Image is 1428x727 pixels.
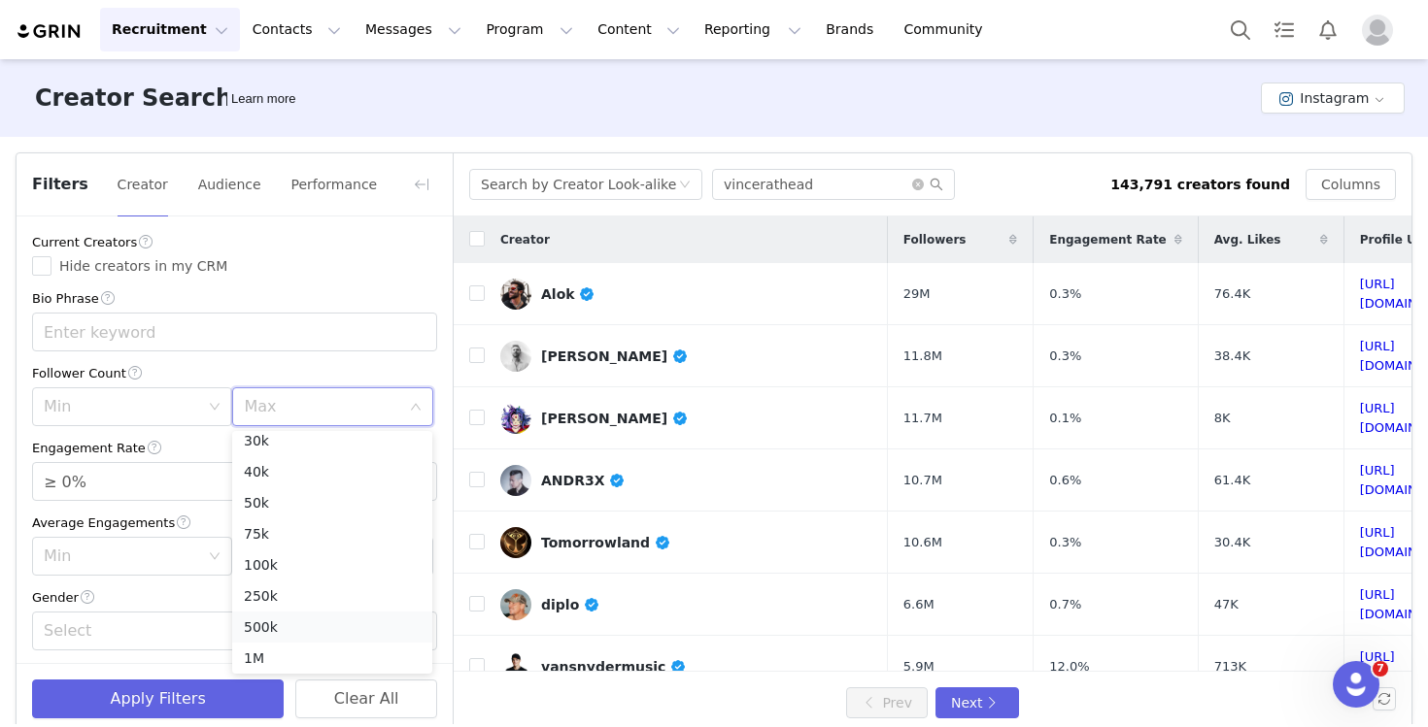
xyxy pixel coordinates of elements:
[903,657,935,677] span: 5.9M
[679,179,691,192] i: icon: down
[541,348,689,364] div: [PERSON_NAME]
[244,397,399,416] div: Max
[481,170,676,199] div: Search by Creator Look-alike
[541,473,626,488] div: ANDR3X
[354,8,473,51] button: Messages
[541,659,687,675] div: vansnydermusic
[1214,347,1250,366] span: 38.4K
[1049,533,1081,552] span: 0.3%
[1049,347,1081,366] span: 0.3%
[232,643,432,674] li: 1M
[1214,595,1239,614] span: 47K
[51,258,235,274] span: Hide creators in my CRM
[1333,661,1379,708] iframe: Intercom live chat
[586,8,692,51] button: Content
[232,549,432,580] li: 100k
[1214,284,1250,304] span: 76.4K
[1373,661,1388,677] span: 7
[712,169,955,200] input: Search...
[32,587,437,608] div: Gender
[903,533,942,552] span: 10.6M
[1049,471,1081,490] span: 0.6%
[35,81,232,116] h3: Creator Search
[1350,15,1412,46] button: Profile
[232,611,432,643] li: 500k
[500,279,531,310] img: v2
[16,22,84,41] img: grin logo
[541,411,689,426] div: [PERSON_NAME]
[32,232,437,252] div: Current Creators
[1214,657,1246,677] span: 713K
[903,471,942,490] span: 10.7M
[209,550,221,564] i: icon: down
[1261,83,1405,114] button: Instagram
[44,621,404,641] div: Select
[500,341,531,372] img: v2
[410,401,422,414] i: icon: down
[32,679,284,718] button: Apply Filters
[541,535,671,550] div: Tomorrowland
[500,341,872,372] a: [PERSON_NAME]
[903,595,935,614] span: 6.6M
[232,518,432,549] li: 75k
[500,231,550,248] span: Creator
[232,487,432,518] li: 50k
[500,589,531,620] img: v2
[935,687,1019,718] button: Next
[1219,8,1262,51] button: Search
[1263,8,1306,51] a: Tasks
[295,679,437,718] button: Clear All
[32,173,88,196] span: Filters
[500,527,872,558] a: Tomorrowland
[500,403,872,434] a: [PERSON_NAME]
[1214,533,1250,552] span: 30.4K
[117,169,169,200] button: Creator
[32,288,437,309] div: Bio Phrase
[32,313,437,351] input: Enter keyword
[903,347,942,366] span: 11.8M
[541,597,600,612] div: diplo
[1214,471,1250,490] span: 61.4K
[1049,595,1081,614] span: 0.7%
[1306,169,1396,200] button: Columns
[893,8,1003,51] a: Community
[846,687,928,718] button: Prev
[1049,657,1089,677] span: 12.0%
[33,463,436,500] input: Engagement Rate
[814,8,891,51] a: Brands
[1049,409,1081,428] span: 0.1%
[1049,284,1081,304] span: 0.3%
[32,438,437,458] div: Engagement Rate
[500,279,872,310] a: Alok
[227,89,299,109] div: Tooltip anchor
[241,8,353,51] button: Contacts
[1360,231,1426,248] span: Profile Url
[541,286,595,302] div: Alok
[44,546,199,566] div: Min
[500,465,531,496] img: v2
[1307,8,1349,51] button: Notifications
[1049,231,1166,248] span: Engagement Rate
[32,363,437,383] div: Follower Count
[903,284,931,304] span: 29M
[232,456,432,487] li: 40k
[500,651,531,682] img: v2
[500,651,872,682] a: vansnydermusic
[500,527,531,558] img: v2
[44,397,199,416] div: Min
[500,403,531,434] img: v2
[1110,175,1290,195] div: 143,791 creators found
[474,8,585,51] button: Program
[209,401,221,414] i: icon: down
[197,169,262,200] button: Audience
[32,662,437,682] div: Age
[500,589,872,620] a: diplo
[1214,231,1281,248] span: Avg. Likes
[232,580,432,611] li: 250k
[1214,409,1231,428] span: 8K
[930,178,943,191] i: icon: search
[912,179,924,190] i: icon: close-circle
[100,8,240,51] button: Recruitment
[232,425,432,456] li: 30k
